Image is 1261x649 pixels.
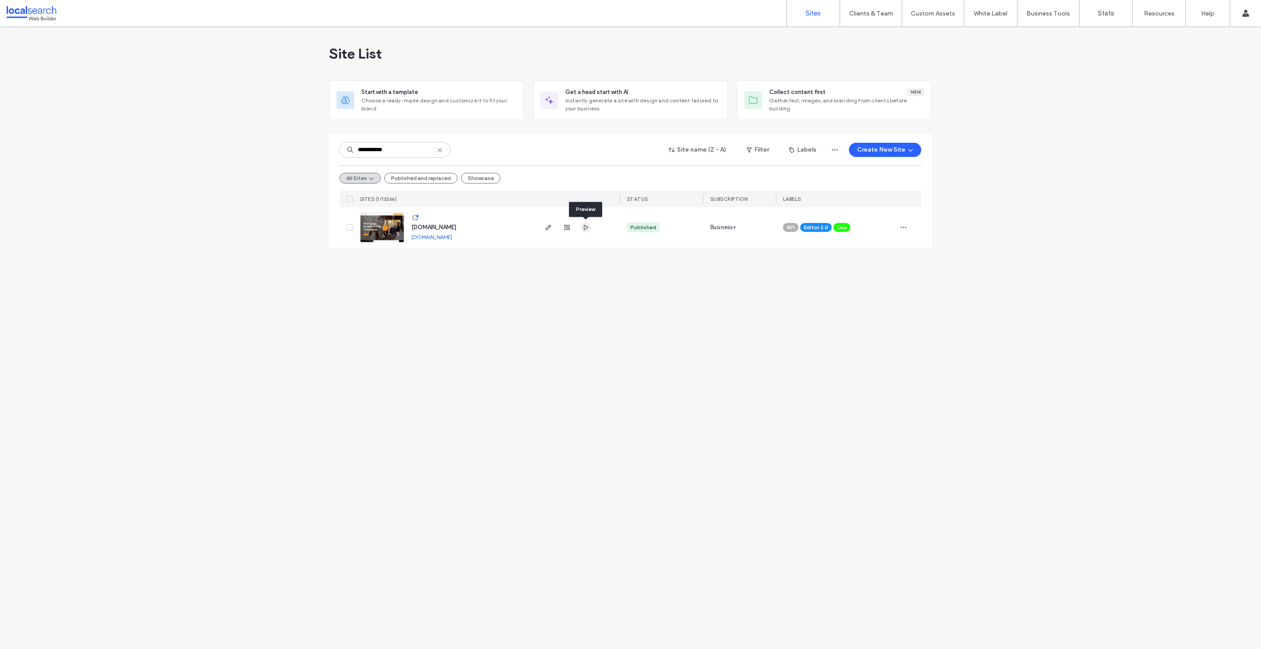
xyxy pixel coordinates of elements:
label: Clients & Team [849,10,893,17]
div: Published [630,223,656,231]
button: Create New Site [849,143,921,157]
label: Business Tools [1027,10,1070,17]
span: Business+ [710,223,736,232]
span: Live [837,223,847,231]
button: Filter [738,143,778,157]
div: Preview [569,202,602,217]
button: Showcase [461,173,501,184]
span: Instantly generate a site with design and content tailored to your business. [565,97,721,113]
label: Stats [1098,9,1114,17]
span: Start with a template [361,88,418,97]
span: LABELS [783,196,801,202]
div: Collect content firstNewGather text, images, and branding from clients before building. [737,80,932,120]
div: New [907,88,924,96]
div: Get a head start with AIInstantly generate a site with design and content tailored to your business. [533,80,728,120]
span: SITES (1/13266) [360,196,397,202]
button: Labels [781,143,824,157]
span: Gather text, images, and branding from clients before building. [769,97,924,113]
label: White Label [974,10,1008,17]
label: Sites [806,9,821,17]
div: Start with a templateChoose a ready-made design and customize it to fit your brand. [329,80,524,120]
label: Custom Assets [911,10,956,17]
button: All Sites [340,173,381,184]
span: STATUS [627,196,648,202]
button: Site name (Z - A) [661,143,734,157]
button: Published and replaced [384,173,458,184]
span: Editor 2.0 [804,223,828,231]
a: [DOMAIN_NAME] [411,224,456,231]
span: Help [20,6,39,14]
label: Resources [1144,10,1175,17]
label: Help [1202,10,1215,17]
span: SUBSCRIPTION [710,196,748,202]
span: Choose a ready-made design and customize it to fit your brand. [361,97,517,113]
span: Site List [329,45,382,63]
span: Collect content first [769,88,826,97]
span: API [787,223,795,231]
a: [DOMAIN_NAME] [411,234,452,240]
span: Get a head start with AI [565,88,628,97]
